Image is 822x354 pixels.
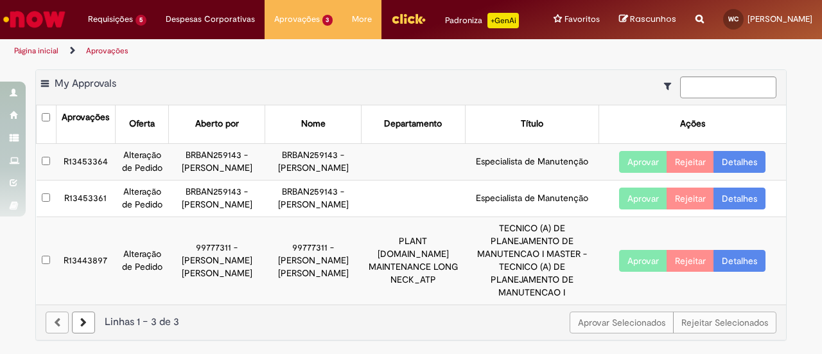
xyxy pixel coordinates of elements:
a: Detalhes [713,151,765,173]
p: +GenAi [487,13,519,28]
td: BRBAN259143 - [PERSON_NAME] [169,180,265,217]
td: BRBAN259143 - [PERSON_NAME] [265,180,362,217]
button: Rejeitar [667,250,714,272]
button: Rejeitar [667,151,714,173]
td: 99777311 - [PERSON_NAME] [PERSON_NAME] [265,217,362,304]
i: Mostrar filtros para: Suas Solicitações [664,82,678,91]
ul: Trilhas de página [10,39,538,63]
td: BRBAN259143 - [PERSON_NAME] [169,143,265,180]
td: R13443897 [56,217,115,304]
td: PLANT [DOMAIN_NAME] MAINTENANCE LONG NECK_ATP [362,217,466,304]
td: TECNICO (A) DE PLANEJAMENTO DE MANUTENCAO I MASTER - TECNICO (A) DE PLANEJAMENTO DE MANUTENCAO I [465,217,599,304]
td: BRBAN259143 - [PERSON_NAME] [265,143,362,180]
div: Título [521,118,543,130]
td: Alteração de Pedido [115,143,169,180]
div: Aberto por [195,118,239,130]
span: More [352,13,372,26]
span: WC [728,15,739,23]
a: Aprovações [86,46,128,56]
td: R13453364 [56,143,115,180]
div: Oferta [129,118,155,130]
span: Rascunhos [630,13,676,25]
th: Aprovações [56,105,115,143]
td: Especialista de Manutenção [465,180,599,217]
div: Nome [301,118,326,130]
button: Aprovar [619,250,667,272]
div: Aprovações [62,111,109,124]
td: Alteração de Pedido [115,180,169,217]
a: Detalhes [713,188,765,209]
span: 5 [136,15,146,26]
a: Rascunhos [619,13,676,26]
div: Ações [680,118,705,130]
div: Departamento [384,118,442,130]
td: Alteração de Pedido [115,217,169,304]
a: Detalhes [713,250,765,272]
span: Aprovações [274,13,320,26]
a: Página inicial [14,46,58,56]
div: Linhas 1 − 3 de 3 [46,315,776,330]
span: 3 [322,15,333,26]
span: Despesas Corporativas [166,13,255,26]
td: 99777311 - [PERSON_NAME] [PERSON_NAME] [169,217,265,304]
img: ServiceNow [1,6,67,32]
span: Requisições [88,13,133,26]
span: Favoritos [564,13,600,26]
img: click_logo_yellow_360x200.png [391,9,426,28]
div: Padroniza [445,13,519,28]
span: My Approvals [55,77,116,90]
button: Aprovar [619,188,667,209]
span: [PERSON_NAME] [748,13,812,24]
button: Rejeitar [667,188,714,209]
td: R13453361 [56,180,115,217]
button: Aprovar [619,151,667,173]
td: Especialista de Manutenção [465,143,599,180]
